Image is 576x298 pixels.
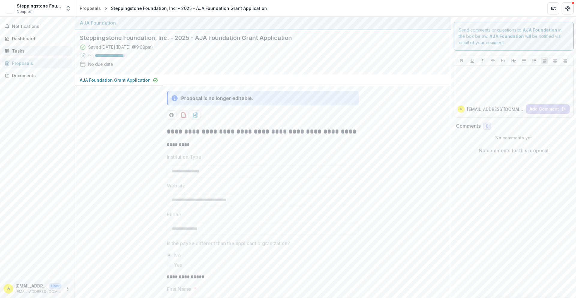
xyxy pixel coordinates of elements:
button: Preview 851ad8ce-4625-47d2-a66a-994275913482-0.pdf [167,110,176,120]
div: Dashboard [12,35,67,42]
div: Proposals [80,5,101,11]
div: Documents [12,72,67,79]
p: [EMAIL_ADDRESS][DOMAIN_NAME] [16,283,47,289]
p: Phone [167,211,181,218]
button: Ordered List [531,57,538,64]
button: Bold [458,57,465,64]
span: No [174,252,181,259]
p: No comments for this proposal [479,147,548,154]
button: download-proposal [179,110,188,120]
div: Send comments or questions to in the box below. will be notified via email of your comment. [454,22,574,51]
button: Heading 1 [499,57,507,64]
p: User [49,283,61,289]
button: Align Center [551,57,559,64]
strong: AJA Foundation [489,34,524,39]
strong: AJA Foundation [523,27,557,32]
div: Tasks [12,48,67,54]
a: Documents [2,71,72,81]
h2: Comments [456,123,481,129]
button: Heading 2 [510,57,517,64]
button: Italicize [479,57,486,64]
button: Get Help [562,2,574,14]
div: Proposal is no longer editable. [181,95,253,102]
p: No comments yet [456,135,571,141]
a: Tasks [2,46,72,56]
button: Align Left [541,57,548,64]
p: Is the payee different than the applicant orgranization? [167,240,290,247]
button: Align Right [562,57,569,64]
a: Dashboard [2,34,72,44]
img: Steppingstone Foundation, Inc. [5,4,14,13]
nav: breadcrumb [77,4,269,13]
p: [EMAIL_ADDRESS][DOMAIN_NAME] [467,106,524,112]
div: Steppingstone Foundation, Inc. [17,3,61,9]
h2: Steppingstone Foundation, Inc. - 2025 - AJA Foundation Grant Application [80,34,436,41]
div: advancement@steppingstone.org [7,287,10,290]
button: Add Comment [526,104,570,114]
span: Nonprofit [17,9,34,14]
p: Institution Type [167,153,201,160]
button: Bullet List [520,57,527,64]
div: AJA Foundation [80,19,446,26]
p: AJA Foundation Grant Application [80,77,151,83]
a: Proposals [77,4,103,13]
button: Open entity switcher [64,2,72,14]
button: Underline [469,57,476,64]
span: Yes [174,261,182,269]
div: Steppingstone Foundation, Inc. - 2025 - AJA Foundation Grant Application [111,5,267,11]
div: advancement@steppingstone.org [460,108,462,111]
p: Website [167,182,185,189]
a: Proposals [2,58,72,68]
button: Partners [547,2,559,14]
button: More [64,285,71,292]
button: Strike [489,57,496,64]
div: No due date [88,61,113,67]
span: Notifications [12,24,70,29]
div: Saved [DATE] ( [DATE] @ 9:08pm ) [88,44,153,50]
div: Proposals [12,60,67,66]
span: 0 [486,124,488,129]
p: 94 % [88,53,93,58]
p: First Name [167,285,191,293]
button: download-proposal [191,110,200,120]
p: [EMAIL_ADDRESS][DOMAIN_NAME] [16,289,61,294]
button: Notifications [2,22,72,31]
